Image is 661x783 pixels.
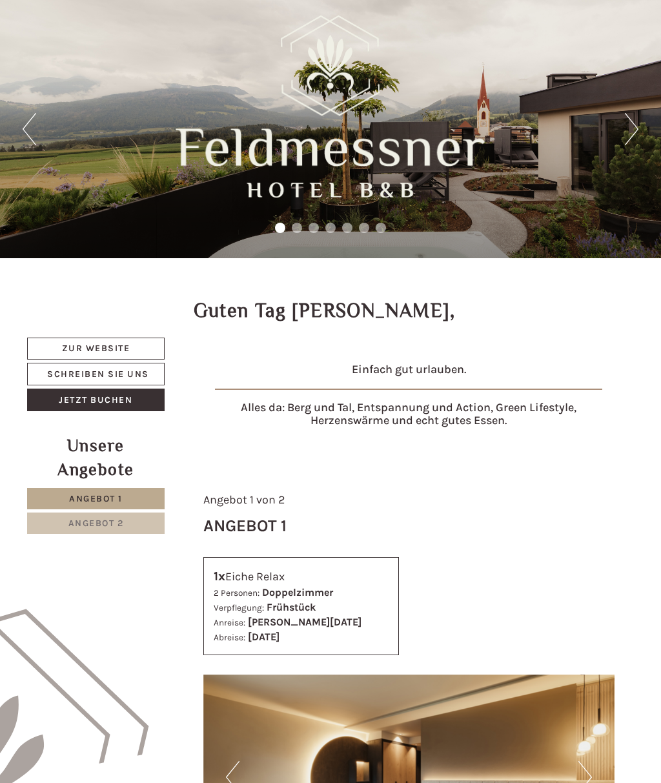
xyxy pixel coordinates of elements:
[27,434,165,482] div: Unsere Angebote
[214,618,245,627] small: Anreise:
[203,363,615,376] h4: Einfach gut urlauben.
[248,616,361,628] b: [PERSON_NAME][DATE]
[215,389,602,390] img: image
[203,493,285,507] span: Angebot 1 von 2
[23,113,36,145] button: Previous
[194,300,456,321] h1: Guten Tag [PERSON_NAME],
[214,588,259,598] small: 2 Personen:
[214,603,264,613] small: Verpflegung:
[203,514,287,538] div: Angebot 1
[68,518,124,529] span: Angebot 2
[214,633,245,642] small: Abreise:
[27,363,165,385] a: Schreiben Sie uns
[248,631,280,643] b: [DATE]
[203,402,615,427] h4: Alles da: Berg und Tal, Entspannung und Action, Green Lifestyle, Herzenswärme und echt gutes Essen.
[69,493,123,504] span: Angebot 1
[262,586,333,598] b: Doppelzimmer
[27,338,165,360] a: Zur Website
[214,569,225,584] b: 1x
[27,389,165,411] a: Jetzt buchen
[214,567,389,586] div: Eiche Relax
[267,601,316,613] b: Frühstück
[625,113,638,145] button: Next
